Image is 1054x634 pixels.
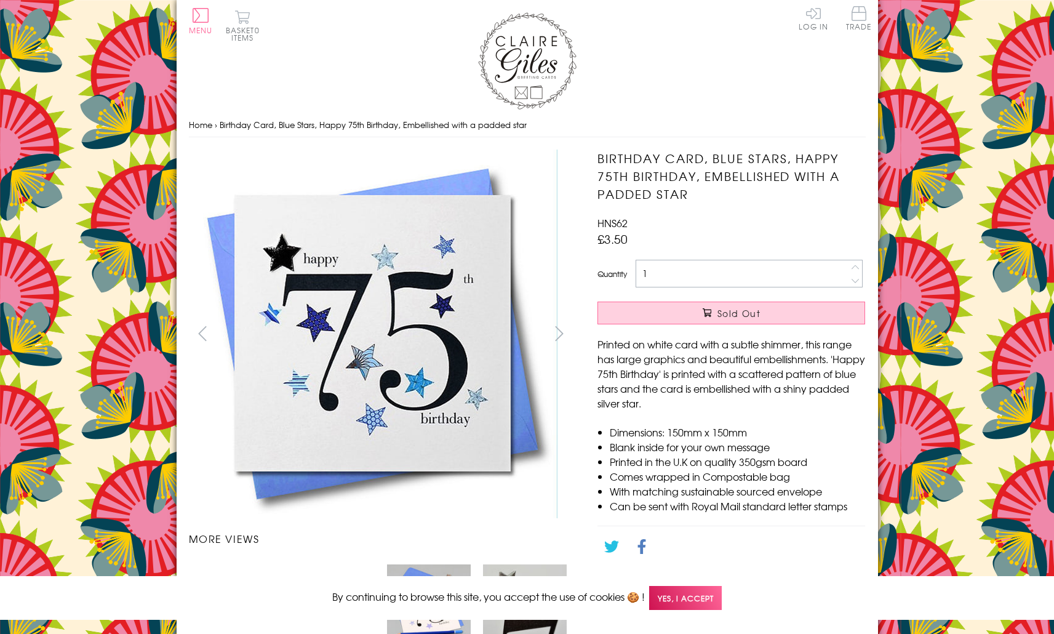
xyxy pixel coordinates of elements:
[597,215,628,230] span: HNS62
[545,319,573,347] button: next
[226,10,260,41] button: Basket0 items
[610,499,865,513] li: Can be sent with Royal Mail standard letter stamps
[846,6,872,33] a: Trade
[846,6,872,30] span: Trade
[215,119,217,130] span: ›
[189,8,213,34] button: Menu
[799,6,828,30] a: Log In
[610,439,865,454] li: Blank inside for your own message
[597,150,865,203] h1: Birthday Card, Blue Stars, Happy 75th Birthday, Embellished with a padded star
[597,230,628,247] span: £3.50
[189,531,573,546] h3: More views
[597,337,865,411] p: Printed on white card with a subtle shimmer, this range has large graphics and beautiful embellis...
[610,425,865,439] li: Dimensions: 150mm x 150mm
[188,150,557,518] img: Birthday Card, Blue Stars, Happy 75th Birthday, Embellished with a padded star
[189,319,217,347] button: prev
[608,572,727,587] a: Go back to the collection
[220,119,527,130] span: Birthday Card, Blue Stars, Happy 75th Birthday, Embellished with a padded star
[231,25,260,43] span: 0 items
[649,586,722,610] span: Yes, I accept
[717,307,761,319] span: Sold Out
[597,302,865,324] button: Sold Out
[610,484,865,499] li: With matching sustainable sourced envelope
[478,12,577,110] img: Claire Giles Greetings Cards
[236,573,237,574] img: Birthday Card, Blue Stars, Happy 75th Birthday, Embellished with a padded star
[597,268,627,279] label: Quantity
[573,150,942,519] img: Birthday Card, Blue Stars, Happy 75th Birthday, Embellished with a padded star
[610,469,865,484] li: Comes wrapped in Compostable bag
[332,573,333,574] img: Birthday Card, Blue Stars, Happy 75th Birthday, Embellished with a padded star
[189,119,212,130] a: Home
[610,454,865,469] li: Printed in the U.K on quality 350gsm board
[189,113,866,138] nav: breadcrumbs
[189,25,213,36] span: Menu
